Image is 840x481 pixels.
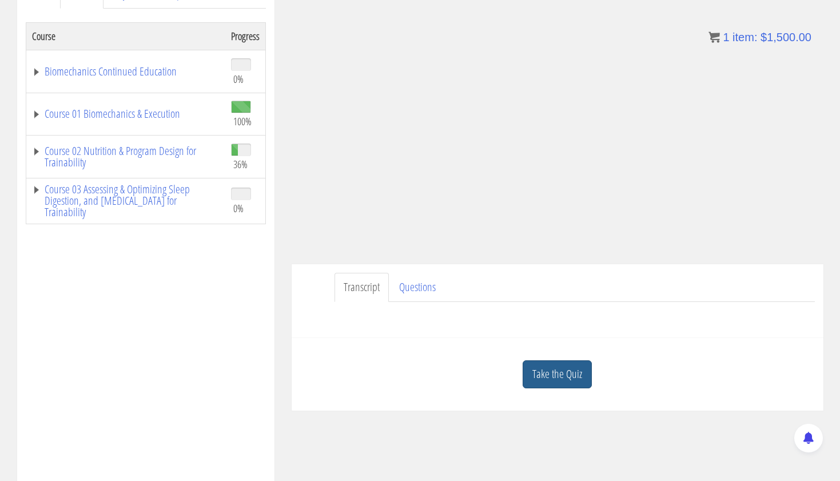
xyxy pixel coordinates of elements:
span: item: [732,31,757,43]
th: Progress [225,22,266,50]
bdi: 1,500.00 [761,31,811,43]
span: $ [761,31,767,43]
span: 0% [233,202,244,214]
img: icon11.png [708,31,720,43]
a: Take the Quiz [523,360,592,388]
span: 100% [233,115,252,128]
a: Course 01 Biomechanics & Execution [32,108,220,120]
a: Course 03 Assessing & Optimizing Sleep Digestion, and [MEDICAL_DATA] for Trainability [32,184,220,218]
span: 36% [233,158,248,170]
a: Course 02 Nutrition & Program Design for Trainability [32,145,220,168]
th: Course [26,22,225,50]
a: Transcript [335,273,389,302]
a: Biomechanics Continued Education [32,66,220,77]
span: 0% [233,73,244,85]
a: 1 item: $1,500.00 [708,31,811,43]
a: Questions [390,273,445,302]
span: 1 [723,31,729,43]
